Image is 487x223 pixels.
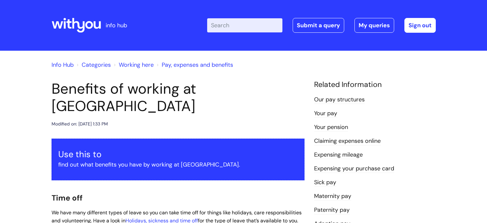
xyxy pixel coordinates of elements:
[314,206,350,214] a: Paternity pay
[207,18,282,32] input: Search
[314,123,348,132] a: Your pension
[52,80,304,115] h1: Benefits of working at [GEOGRAPHIC_DATA]
[314,151,363,159] a: Expensing mileage
[52,193,83,203] span: Time off
[119,61,154,69] a: Working here
[314,109,337,118] a: Your pay
[106,20,127,30] p: info hub
[314,137,381,145] a: Claiming expenses online
[314,192,351,201] a: Maternity pay
[58,149,298,159] h3: Use this to
[314,80,436,89] h4: Related Information
[75,60,111,70] li: Solution home
[52,61,74,69] a: Info Hub
[207,18,436,33] div: | -
[293,18,344,33] a: Submit a query
[155,60,233,70] li: Pay, expenses and benefits
[82,61,111,69] a: Categories
[314,165,394,173] a: Expensing your purchase card
[58,159,298,170] p: find out what benefits you have by working at [GEOGRAPHIC_DATA].
[52,120,108,128] div: Modified on: [DATE] 1:33 PM
[354,18,394,33] a: My queries
[162,61,233,69] a: Pay, expenses and benefits
[112,60,154,70] li: Working here
[404,18,436,33] a: Sign out
[314,96,365,104] a: Our pay structures
[314,178,336,187] a: Sick pay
